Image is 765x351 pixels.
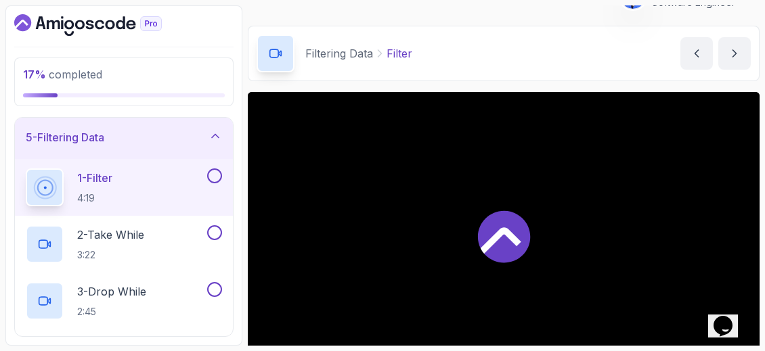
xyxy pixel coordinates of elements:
[26,225,222,263] button: 2-Take While3:22
[26,282,222,320] button: 3-Drop While2:45
[305,45,373,62] p: Filtering Data
[15,116,233,159] button: 5-Filtering Data
[77,170,112,186] p: 1 - Filter
[14,14,193,36] a: Dashboard
[77,191,112,205] p: 4:19
[77,248,144,262] p: 3:22
[77,305,146,319] p: 2:45
[23,68,102,81] span: completed
[708,297,751,337] iframe: chat widget
[23,68,46,81] span: 17 %
[680,37,713,70] button: previous content
[26,129,104,145] h3: 5 - Filtering Data
[718,37,751,70] button: next content
[77,227,144,243] p: 2 - Take While
[26,168,222,206] button: 1-Filter4:19
[387,45,412,62] p: Filter
[77,283,146,300] p: 3 - Drop While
